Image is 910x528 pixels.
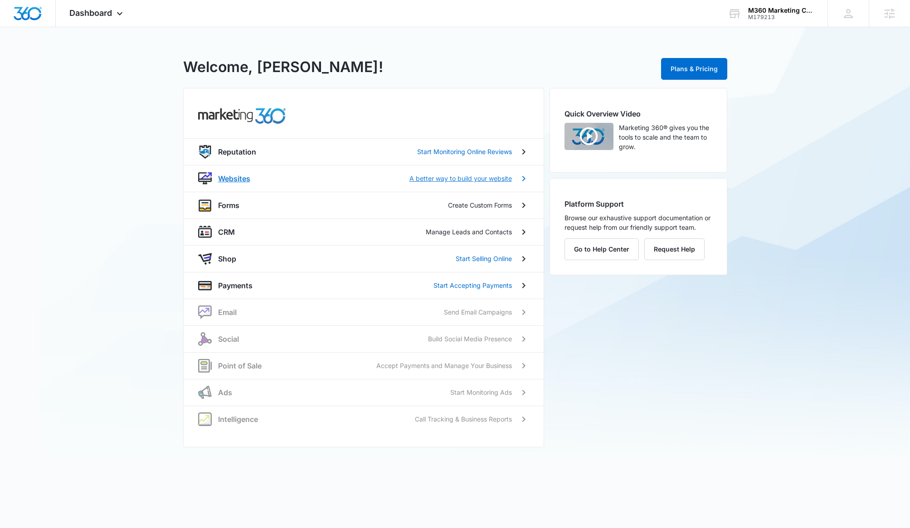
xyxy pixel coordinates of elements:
p: Forms [218,200,239,211]
p: Ads [218,387,232,398]
img: pos [198,359,212,373]
a: Request Help [644,245,705,253]
a: Go to Help Center [564,245,644,253]
img: nurture [198,305,212,319]
p: Manage Leads and Contacts [426,227,512,237]
img: reputation [198,145,212,159]
button: Request Help [644,238,705,260]
div: account name [748,7,814,14]
p: Build Social Media Presence [428,334,512,344]
img: shopApp [198,252,212,266]
p: CRM [218,227,235,237]
p: Start Monitoring Ads [450,388,512,397]
p: Start Monitoring Online Reviews [417,147,512,156]
a: intelligenceIntelligenceCall Tracking & Business Reports [184,406,544,432]
button: Go to Help Center [564,238,639,260]
img: forms [198,199,212,212]
h2: Quick Overview Video [564,108,712,119]
p: Send Email Campaigns [444,307,512,317]
img: website [198,172,212,185]
h1: Welcome, [PERSON_NAME]! [183,56,383,78]
p: Call Tracking & Business Reports [415,414,512,424]
p: Create Custom Forms [448,200,512,210]
a: websiteWebsitesA better way to build your website [184,165,544,192]
span: Dashboard [69,8,112,18]
p: Email [218,307,237,318]
p: Social [218,334,239,344]
div: account id [748,14,814,20]
a: crmCRMManage Leads and Contacts [184,218,544,245]
p: Point of Sale [218,360,262,371]
img: crm [198,225,212,239]
p: Shop [218,253,236,264]
a: posPoint of SaleAccept Payments and Manage Your Business [184,352,544,379]
p: Start Selling Online [456,254,512,263]
a: nurtureEmailSend Email Campaigns [184,299,544,325]
a: reputationReputationStart Monitoring Online Reviews [184,138,544,165]
p: Marketing 360® gives you the tools to scale and the team to grow. [619,123,712,151]
img: common.products.marketing.title [198,108,286,124]
a: paymentsPaymentsStart Accepting Payments [184,272,544,299]
h2: Platform Support [564,199,712,209]
a: shopAppShopStart Selling Online [184,245,544,272]
img: intelligence [198,412,212,426]
a: socialSocialBuild Social Media Presence [184,325,544,352]
p: Intelligence [218,414,258,425]
button: Plans & Pricing [661,58,727,80]
a: formsFormsCreate Custom Forms [184,192,544,218]
p: Browse our exhaustive support documentation or request help from our friendly support team. [564,213,712,232]
a: adsAdsStart Monitoring Ads [184,379,544,406]
p: A better way to build your website [409,174,512,183]
p: Start Accepting Payments [433,281,512,290]
p: Payments [218,280,253,291]
img: payments [198,279,212,292]
p: Websites [218,173,250,184]
a: Plans & Pricing [661,65,727,73]
img: ads [198,386,212,399]
img: Quick Overview Video [564,123,613,150]
img: social [198,332,212,346]
p: Reputation [218,146,256,157]
p: Accept Payments and Manage Your Business [376,361,512,370]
